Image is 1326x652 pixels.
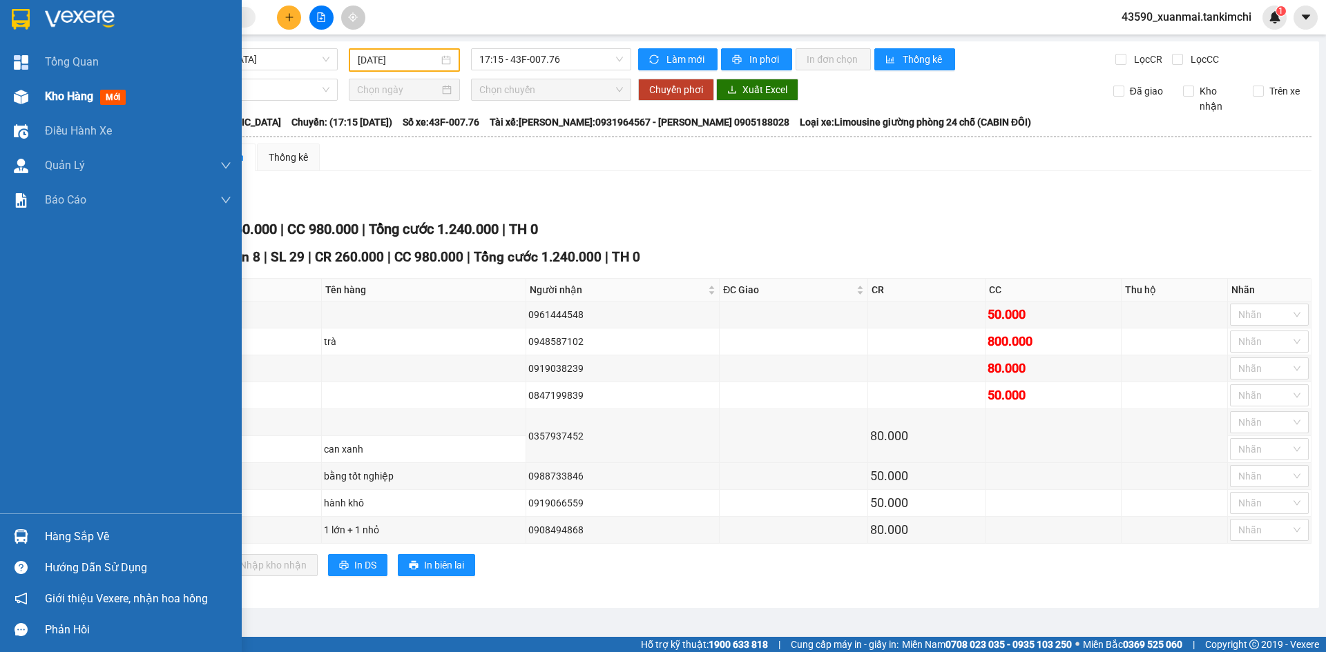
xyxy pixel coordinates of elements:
span: TH 0 [612,249,640,265]
strong: 0708 023 035 - 0935 103 250 [945,639,1072,650]
span: | [362,221,365,237]
button: syncLàm mới [638,48,718,70]
input: 06/05/2025 [358,52,439,68]
span: Kho nhận [1194,83,1242,114]
span: | [1193,637,1195,652]
span: CC 980.000 [287,221,358,237]
span: Quản Lý [45,157,85,174]
button: downloadXuất Excel [716,79,798,101]
span: 43590_xuanmai.tankimchi [1111,8,1262,26]
div: 80.000 [870,426,983,446]
span: down [220,160,231,171]
span: TH 0 [509,221,538,237]
th: CC [986,279,1122,302]
div: Kiện nhỏ [184,468,319,484]
div: hành khô [324,495,523,511]
span: In phơi [749,52,781,67]
span: | [264,249,267,265]
img: warehouse-icon [14,124,28,139]
div: Nhãn [1231,282,1307,297]
span: In DS [354,557,376,573]
span: Hỗ trợ kỹ thuật: [641,637,768,652]
span: | [467,249,470,265]
div: 50.000 [988,305,1120,324]
span: CR 260.000 [315,249,384,265]
button: caret-down [1294,6,1318,30]
span: 1 [1278,6,1283,16]
span: sync [649,55,661,66]
button: printerIn biên lai [398,554,475,576]
span: mới [100,90,126,105]
div: Hàng sắp về [45,526,231,547]
span: printer [339,560,349,571]
span: Kho hàng [45,90,93,103]
input: Chọn ngày [357,82,439,97]
th: CR [868,279,986,302]
span: In biên lai [424,557,464,573]
div: Kiện vừa [184,442,319,457]
button: printerIn DS [328,554,387,576]
button: downloadNhập kho nhận [213,554,318,576]
span: ĐC Giao [723,282,853,297]
span: printer [409,560,419,571]
img: solution-icon [14,193,28,208]
span: plus [285,12,294,22]
div: 80.000 [870,520,983,540]
img: logo-vxr [12,9,30,30]
div: 50.000 [870,493,983,513]
span: notification [15,592,28,605]
span: Trên xe [1264,83,1305,99]
th: ĐVT [182,279,322,302]
div: 0948587102 [528,334,717,349]
span: file-add [316,12,326,22]
div: Thùng vừa [184,334,319,349]
div: bằng tốt nghiệp [324,468,523,484]
span: Số xe: 43F-007.76 [403,115,479,130]
span: down [220,195,231,206]
span: Cung cấp máy in - giấy in: [791,637,899,652]
span: Miền Bắc [1083,637,1182,652]
img: warehouse-icon [14,529,28,544]
strong: 1900 633 818 [709,639,768,650]
button: aim [341,6,365,30]
img: dashboard-icon [14,55,28,70]
span: | [308,249,311,265]
span: Đơn 8 [224,249,260,265]
div: Phản hồi [45,620,231,640]
span: Miền Nam [902,637,1072,652]
span: Lọc CR [1128,52,1164,67]
span: Chọn chuyến [479,79,623,100]
th: Thu hộ [1122,279,1228,302]
span: Tổng cước 1.240.000 [369,221,499,237]
span: copyright [1249,640,1259,649]
div: 50.000 [870,466,983,486]
span: CC 980.000 [394,249,463,265]
span: question-circle [15,561,28,574]
button: file-add [309,6,334,30]
img: warehouse-icon [14,90,28,104]
strong: 0369 525 060 [1123,639,1182,650]
div: 50.000 [988,386,1120,405]
span: Tổng Quan [45,53,99,70]
div: 0919066559 [528,495,717,511]
span: Loại xe: Limousine giường phòng 24 chỗ (CABIN ĐÔI) [800,115,1031,130]
button: printerIn phơi [721,48,792,70]
div: Kiện vừa [184,361,319,376]
div: Kiện vừa [184,307,319,322]
div: 800.000 [988,332,1120,351]
span: bar-chart [885,55,897,66]
span: SL 29 [271,249,305,265]
div: 1 lớn + 1 nhỏ [324,522,523,537]
button: In đơn chọn [796,48,871,70]
span: Giới thiệu Vexere, nhận hoa hồng [45,590,208,607]
span: | [778,637,780,652]
div: Thống kê [269,150,308,165]
span: Điều hành xe [45,122,112,139]
span: Tổng cước 1.240.000 [474,249,602,265]
button: bar-chartThống kê [874,48,955,70]
div: 0357937452 [528,428,717,444]
sup: 1 [1276,6,1286,16]
div: 0961444548 [528,307,717,322]
div: Kiện nhỏ [184,388,319,403]
span: 17:15 - 43F-007.76 [479,49,623,70]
